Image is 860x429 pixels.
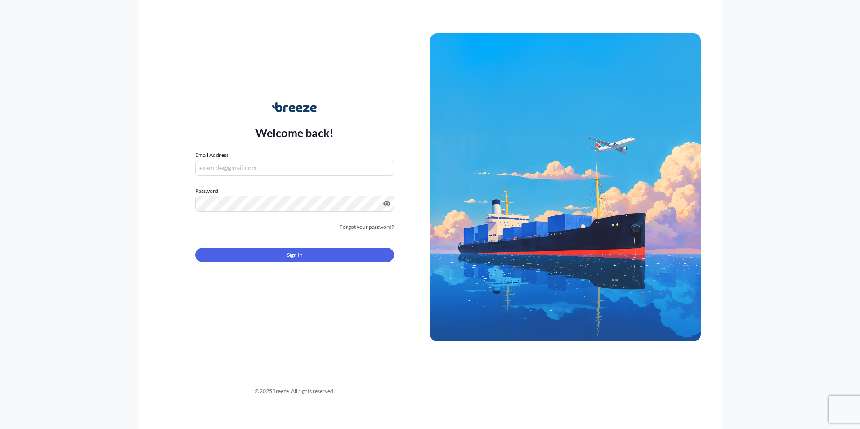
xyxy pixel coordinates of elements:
button: Show password [383,200,390,207]
span: Sign In [287,250,303,259]
a: Forgot your password? [340,223,394,232]
p: Welcome back! [255,125,334,140]
button: Sign In [195,248,394,262]
label: Password [195,187,394,196]
label: Email Address [195,151,228,160]
img: Ship illustration [430,33,701,341]
div: © 2025 Breeze. All rights reserved. [159,387,430,396]
input: example@gmail.com [195,160,394,176]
